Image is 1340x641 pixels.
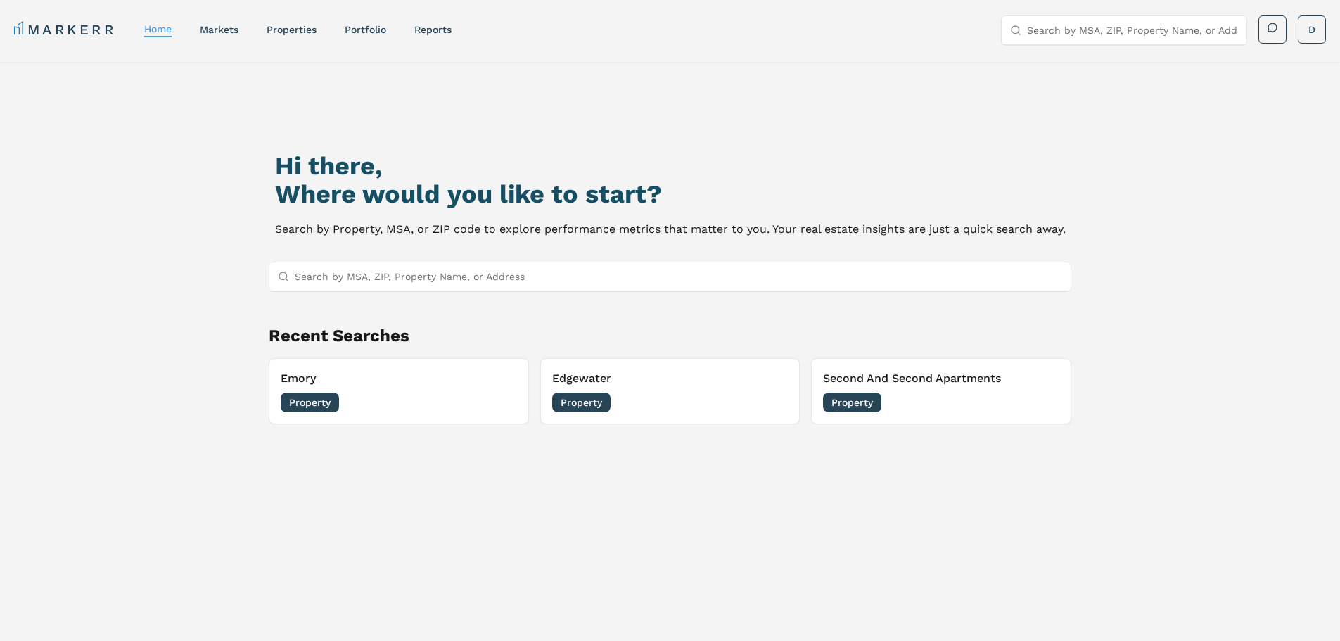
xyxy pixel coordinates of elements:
button: Remove EmoryEmoryProperty[DATE] [269,358,529,424]
h3: Emory [281,370,517,387]
p: Search by Property, MSA, or ZIP code to explore performance metrics that matter to you. Your real... [275,220,1066,239]
a: Portfolio [345,24,386,35]
h2: Recent Searches [269,324,1072,347]
h1: Hi there, [275,152,1066,180]
button: Remove EdgewaterEdgewaterProperty[DATE] [540,358,800,424]
span: [DATE] [756,395,788,410]
input: Search by MSA, ZIP, Property Name, or Address [1027,16,1238,44]
a: reports [414,24,452,35]
input: Search by MSA, ZIP, Property Name, or Address [295,262,1063,291]
a: markets [200,24,238,35]
h3: Second And Second Apartments [823,370,1059,387]
h2: Where would you like to start? [275,180,1066,208]
span: Property [552,393,611,412]
span: Property [281,393,339,412]
span: Property [823,393,881,412]
a: home [144,23,172,34]
span: [DATE] [485,395,517,410]
span: D [1308,23,1315,37]
h3: Edgewater [552,370,789,387]
a: properties [267,24,317,35]
span: [DATE] [1028,395,1059,410]
button: Remove Second And Second ApartmentsSecond And Second ApartmentsProperty[DATE] [811,358,1071,424]
button: D [1298,15,1326,44]
a: MARKERR [14,20,116,39]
